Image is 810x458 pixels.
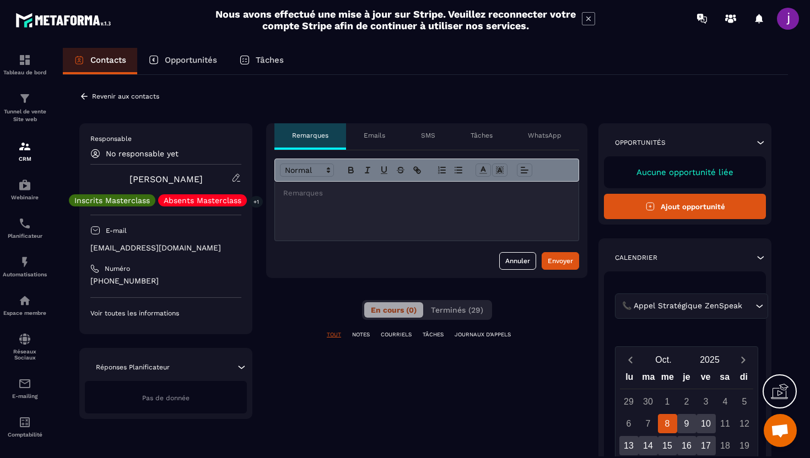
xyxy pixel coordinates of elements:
img: accountant [18,416,31,429]
a: automationsautomationsWebinaire [3,170,47,209]
div: lu [620,369,639,389]
a: social-networksocial-networkRéseaux Sociaux [3,324,47,369]
img: formation [18,92,31,105]
button: Terminés (29) [424,302,490,318]
p: Remarques [292,131,328,140]
button: Previous month [620,352,640,367]
div: sa [715,369,735,389]
a: automationsautomationsEspace membre [3,286,47,324]
div: 10 [696,414,716,433]
div: 15 [658,436,677,455]
img: formation [18,140,31,153]
p: CRM [3,156,47,162]
p: E-mail [106,226,127,235]
div: 17 [696,436,716,455]
p: Tâches [471,131,493,140]
div: 14 [639,436,658,455]
p: JOURNAUX D'APPELS [455,331,511,339]
button: Ajout opportunité [604,194,766,219]
p: [PHONE_NUMBER] [90,276,241,286]
p: Emails [364,131,385,140]
p: Espace membre [3,310,47,316]
a: [PERSON_NAME] [129,174,203,184]
img: automations [18,255,31,269]
p: +1 [250,196,263,208]
span: En cours (0) [371,306,417,314]
img: automations [18,178,31,192]
div: 18 [716,436,735,455]
h2: Nous avons effectué une mise à jour sur Stripe. Veuillez reconnecter votre compte Stripe afin de ... [215,8,576,31]
p: TOUT [327,331,341,339]
button: Envoyer [542,252,579,270]
p: Tâches [256,55,284,65]
button: Open months overlay [640,350,687,369]
span: Terminés (29) [431,306,483,314]
p: E-mailing [3,393,47,399]
p: Tunnel de vente Site web [3,108,47,123]
div: ve [696,369,715,389]
p: Opportunités [165,55,217,65]
a: Opportunités [137,48,228,74]
p: Absents Masterclass [164,197,241,204]
p: Responsable [90,134,241,143]
div: Envoyer [548,255,573,266]
div: 19 [735,436,754,455]
img: logo [15,10,115,30]
p: Contacts [90,55,126,65]
div: 30 [639,392,658,411]
div: di [734,369,753,389]
div: Search for option [615,293,768,319]
span: 📞 Appel Stratégique ZenSpeak [619,300,744,312]
div: Ouvrir le chat [764,414,797,447]
div: 3 [696,392,716,411]
img: scheduler [18,217,31,230]
p: Automatisations [3,271,47,277]
img: social-network [18,332,31,346]
a: emailemailE-mailing [3,369,47,407]
p: NOTES [352,331,370,339]
p: Réponses Planificateur [96,363,170,372]
p: No responsable yet [106,149,179,158]
div: 13 [619,436,639,455]
p: Planificateur [3,233,47,239]
a: schedulerschedulerPlanificateur [3,209,47,247]
button: Next month [733,352,753,367]
p: Revenir aux contacts [92,92,159,100]
div: me [658,369,677,389]
div: 2 [677,392,696,411]
button: Annuler [499,252,536,270]
a: Tâches [228,48,295,74]
img: automations [18,294,31,307]
input: Search for option [744,300,753,312]
p: TÂCHES [423,331,444,339]
p: [EMAIL_ADDRESS][DOMAIN_NAME] [90,243,241,253]
p: Opportunités [615,138,666,147]
div: ma [639,369,658,389]
button: En cours (0) [364,302,423,318]
div: 4 [716,392,735,411]
p: WhatsApp [528,131,561,140]
div: 1 [658,392,677,411]
p: Réseaux Sociaux [3,348,47,361]
div: 6 [619,414,639,433]
a: formationformationTableau de bord [3,45,47,84]
img: formation [18,53,31,67]
p: SMS [421,131,435,140]
p: Calendrier [615,253,657,262]
a: Contacts [63,48,137,74]
p: COURRIELS [381,331,412,339]
p: Aucune opportunité liée [615,167,755,177]
img: email [18,377,31,390]
p: Inscrits Masterclass [74,197,150,204]
div: 16 [677,436,696,455]
p: Webinaire [3,194,47,200]
a: automationsautomationsAutomatisations [3,247,47,286]
p: Voir toutes les informations [90,309,241,318]
p: Tableau de bord [3,69,47,75]
button: Open years overlay [687,350,733,369]
div: 8 [658,414,677,433]
a: formationformationCRM [3,132,47,170]
div: 5 [735,392,754,411]
span: Pas de donnée [142,394,190,402]
div: 9 [677,414,696,433]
